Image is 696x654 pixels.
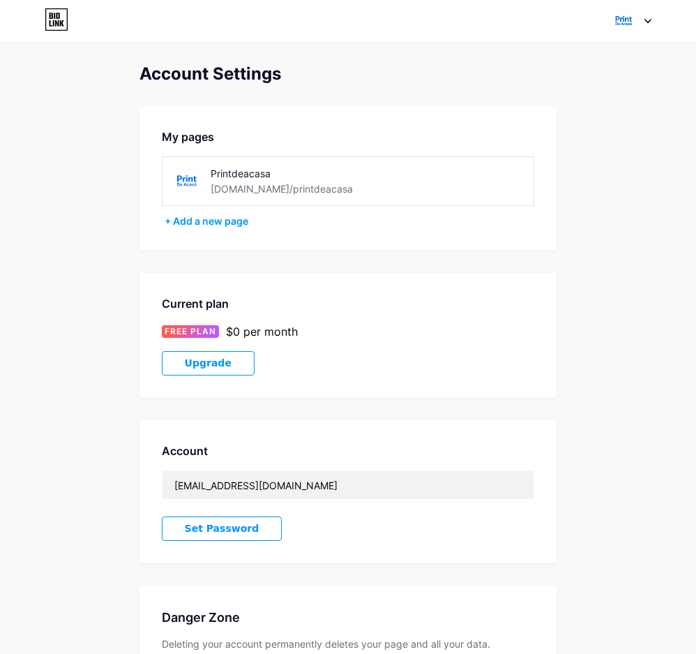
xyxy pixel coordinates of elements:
[185,357,232,369] span: Upgrade
[211,181,353,196] div: [DOMAIN_NAME]/printdeacasa
[162,128,535,145] div: My pages
[162,351,255,376] button: Upgrade
[211,166,407,181] div: Printdeacasa
[165,214,535,228] div: + Add a new page
[162,443,535,459] div: Account
[139,64,557,84] div: Account Settings
[162,471,534,499] input: Email
[162,516,282,541] button: Set Password
[162,638,535,650] div: Deleting your account permanently deletes your page and all your data.
[171,165,202,197] img: printdeacasa
[165,325,216,338] span: FREE PLAN
[162,608,535,627] div: Danger Zone
[226,323,298,340] div: $0 per month
[185,523,259,535] span: Set Password
[610,8,637,34] img: printdeacasa
[162,295,535,312] div: Current plan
